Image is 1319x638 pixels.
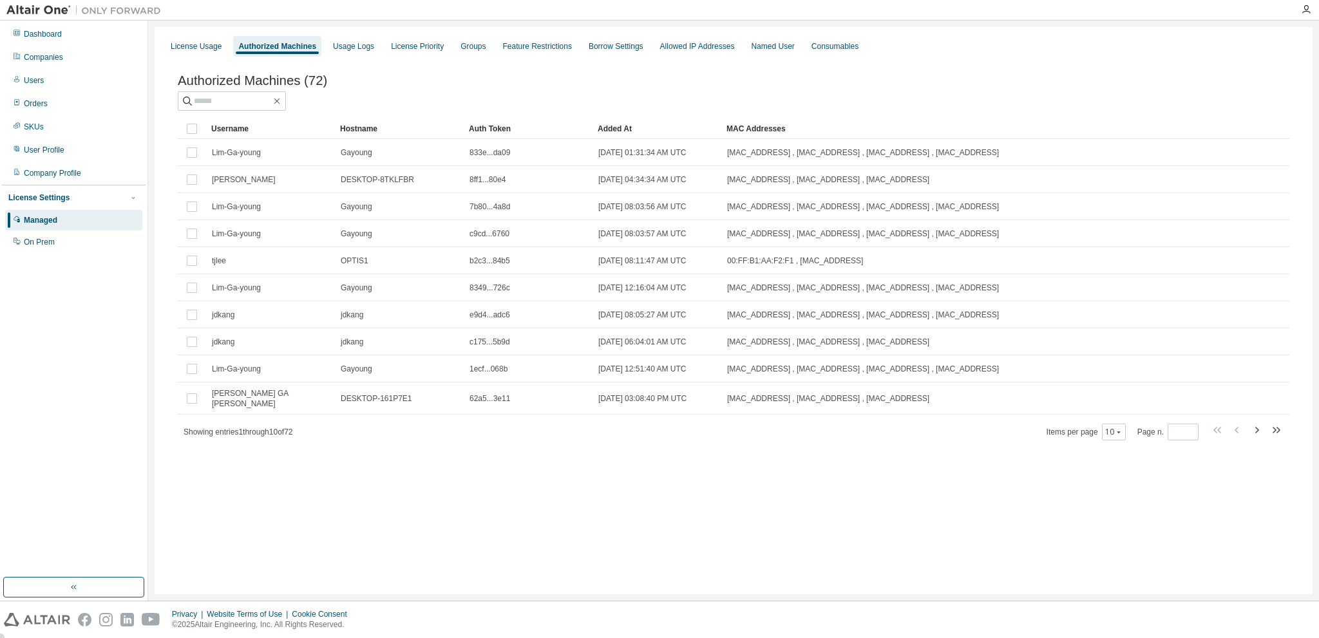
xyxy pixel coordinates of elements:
[341,174,414,185] span: DESKTOP-8TKLFBR
[238,41,316,52] div: Authorized Machines
[1105,427,1123,437] button: 10
[503,41,572,52] div: Feature Restrictions
[212,310,234,320] span: jdkang
[341,310,363,320] span: jdkang
[598,364,687,374] span: [DATE] 12:51:40 AM UTC
[212,202,261,212] span: Lim-Ga-young
[470,283,510,293] span: 8349...726c
[660,41,735,52] div: Allowed IP Addresses
[727,174,929,185] span: [MAC_ADDRESS] , [MAC_ADDRESS] , [MAC_ADDRESS]
[212,337,234,347] span: jdkang
[470,147,510,158] span: 833e...da09
[727,256,863,266] span: 00:FF:B1:AA:F2:F1 , [MAC_ADDRESS]
[24,99,48,109] div: Orders
[212,229,261,239] span: Lim-Ga-young
[727,202,999,212] span: [MAC_ADDRESS] , [MAC_ADDRESS] , [MAC_ADDRESS] , [MAC_ADDRESS]
[726,118,1154,139] div: MAC Addresses
[24,122,44,132] div: SKUs
[589,41,643,52] div: Borrow Settings
[120,613,134,626] img: linkedin.svg
[598,118,716,139] div: Added At
[333,41,374,52] div: Usage Logs
[184,427,293,436] span: Showing entries 1 through 10 of 72
[212,256,226,266] span: tjlee
[99,613,113,626] img: instagram.svg
[292,609,354,619] div: Cookie Consent
[470,393,510,404] span: 62a5...3e11
[171,41,222,52] div: License Usage
[24,29,62,39] div: Dashboard
[341,202,372,212] span: Gayoung
[78,613,91,626] img: facebook.svg
[598,147,687,158] span: [DATE] 01:31:34 AM UTC
[212,174,276,185] span: [PERSON_NAME]
[211,118,330,139] div: Username
[341,147,372,158] span: Gayoung
[470,310,510,320] span: e9d4...adc6
[470,364,508,374] span: 1ecf...068b
[751,41,794,52] div: Named User
[469,118,587,139] div: Auth Token
[340,118,459,139] div: Hostname
[24,145,64,155] div: User Profile
[470,256,510,266] span: b2c3...84b5
[212,283,261,293] span: Lim-Ga-young
[727,393,929,404] span: [MAC_ADDRESS] , [MAC_ADDRESS] , [MAC_ADDRESS]
[341,393,412,404] span: DESKTOP-161P7E1
[6,4,167,17] img: Altair One
[24,75,44,86] div: Users
[24,237,55,247] div: On Prem
[727,229,999,239] span: [MAC_ADDRESS] , [MAC_ADDRESS] , [MAC_ADDRESS] , [MAC_ADDRESS]
[172,619,355,630] p: © 2025 Altair Engineering, Inc. All Rights Reserved.
[727,310,999,320] span: [MAC_ADDRESS] , [MAC_ADDRESS] , [MAC_ADDRESS] , [MAC_ADDRESS]
[1137,424,1199,440] span: Page n.
[341,229,372,239] span: Gayoung
[727,337,929,347] span: [MAC_ADDRESS] , [MAC_ADDRESS] , [MAC_ADDRESS]
[598,174,687,185] span: [DATE] 04:34:34 AM UTC
[212,147,261,158] span: Lim-Ga-young
[811,41,859,52] div: Consumables
[172,609,207,619] div: Privacy
[24,168,81,178] div: Company Profile
[470,174,506,185] span: 8ff1...80e4
[212,388,329,409] span: [PERSON_NAME] GA [PERSON_NAME]
[341,283,372,293] span: Gayoung
[598,202,687,212] span: [DATE] 08:03:56 AM UTC
[598,337,687,347] span: [DATE] 06:04:01 AM UTC
[341,337,363,347] span: jdkang
[24,52,63,62] div: Companies
[460,41,486,52] div: Groups
[727,364,999,374] span: [MAC_ADDRESS] , [MAC_ADDRESS] , [MAC_ADDRESS] , [MAC_ADDRESS]
[727,283,999,293] span: [MAC_ADDRESS] , [MAC_ADDRESS] , [MAC_ADDRESS] , [MAC_ADDRESS]
[470,229,509,239] span: c9cd...6760
[391,41,444,52] div: License Priority
[598,393,687,404] span: [DATE] 03:08:40 PM UTC
[4,613,70,626] img: altair_logo.svg
[8,192,70,203] div: License Settings
[207,609,292,619] div: Website Terms of Use
[727,147,999,158] span: [MAC_ADDRESS] , [MAC_ADDRESS] , [MAC_ADDRESS] , [MAC_ADDRESS]
[598,283,687,293] span: [DATE] 12:16:04 AM UTC
[142,613,160,626] img: youtube.svg
[470,202,510,212] span: 7b80...4a8d
[341,364,372,374] span: Gayoung
[598,256,687,266] span: [DATE] 08:11:47 AM UTC
[598,310,687,320] span: [DATE] 08:05:27 AM UTC
[341,256,368,266] span: OPTIS1
[1047,424,1126,440] span: Items per page
[178,73,327,88] span: Authorized Machines (72)
[212,364,261,374] span: Lim-Ga-young
[598,229,687,239] span: [DATE] 08:03:57 AM UTC
[470,337,510,347] span: c175...5b9d
[24,215,57,225] div: Managed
